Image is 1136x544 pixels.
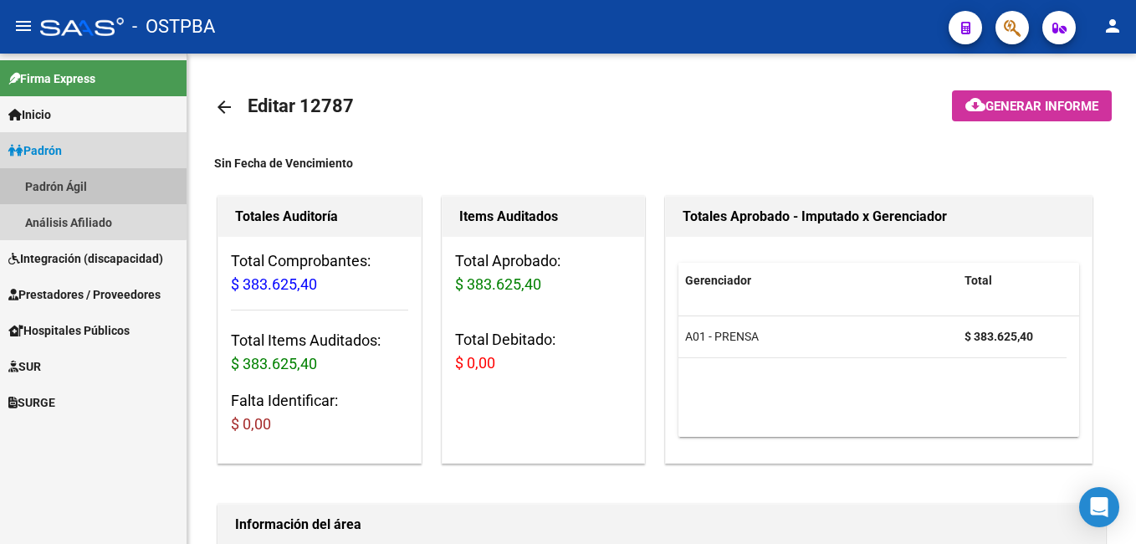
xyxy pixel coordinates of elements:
span: Generar informe [985,99,1098,114]
span: SUR [8,357,41,376]
h3: Total Comprobantes: [231,249,408,296]
span: Gerenciador [685,274,751,287]
div: Open Intercom Messenger [1079,487,1119,527]
button: Generar informe [952,90,1112,121]
span: $ 0,00 [231,415,271,433]
span: - OSTPBA [132,8,215,45]
span: Integración (discapacidad) [8,249,163,268]
h1: Items Auditados [459,203,628,230]
span: Total [965,274,992,287]
h1: Totales Auditoría [235,203,404,230]
span: $ 383.625,40 [231,275,317,293]
h3: Falta Identificar: [231,389,408,436]
datatable-header-cell: Total [958,263,1067,299]
span: $ 383.625,40 [231,355,317,372]
span: SURGE [8,393,55,412]
span: Inicio [8,105,51,124]
h3: Total Aprobado: [455,249,632,296]
div: Sin Fecha de Vencimiento [214,154,1109,172]
h3: Total Items Auditados: [231,329,408,376]
span: Padrón [8,141,62,160]
mat-icon: person [1103,16,1123,36]
strong: $ 383.625,40 [965,330,1033,343]
h3: Total Debitado: [455,328,632,375]
mat-icon: arrow_back [214,97,234,117]
span: $ 0,00 [455,354,495,372]
mat-icon: menu [13,16,33,36]
span: Firma Express [8,69,95,88]
span: A01 - PRENSA [685,330,759,343]
span: Prestadores / Proveedores [8,285,161,304]
span: Hospitales Públicos [8,321,130,340]
span: Editar 12787 [248,95,354,116]
h1: Totales Aprobado - Imputado x Gerenciador [683,203,1075,230]
mat-icon: cloud_download [965,95,985,115]
h1: Información del área [235,511,1088,538]
datatable-header-cell: Gerenciador [678,263,958,299]
span: $ 383.625,40 [455,275,541,293]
